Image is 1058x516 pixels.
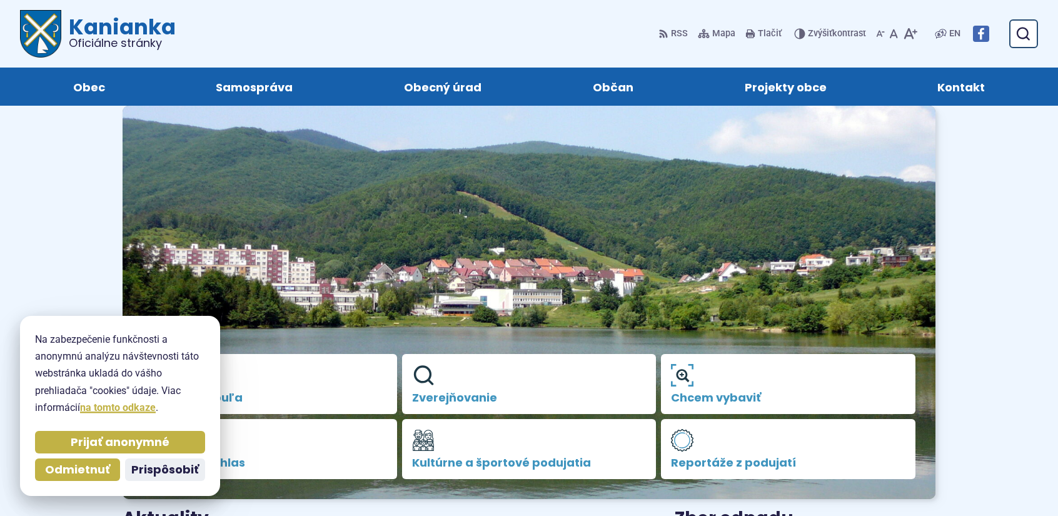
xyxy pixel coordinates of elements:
[361,68,525,106] a: Obecný úrad
[937,68,985,106] span: Kontakt
[712,26,735,41] span: Mapa
[794,21,869,47] button: Zvýšiťkontrast
[658,21,690,47] a: RSS
[131,463,199,477] span: Prispôsobiť
[973,26,989,42] img: Prejsť na Facebook stránku
[412,392,647,404] span: Zverejňovanie
[71,435,169,450] span: Prijať anonymné
[743,21,784,47] button: Tlačiť
[143,354,397,414] a: Úradná tabuľa
[402,354,657,414] a: Zverejňovanie
[702,68,870,106] a: Projekty obce
[671,392,905,404] span: Chcem vybaviť
[412,457,647,469] span: Kultúrne a športové podujatia
[153,392,387,404] span: Úradná tabuľa
[949,26,960,41] span: EN
[20,10,176,58] a: Logo Kanianka, prejsť na domovskú stránku.
[216,68,293,106] span: Samospráva
[402,419,657,479] a: Kultúrne a športové podujatia
[808,28,832,39] span: Zvýšiť
[80,402,156,413] a: na tomto odkaze
[758,29,782,39] span: Tlačiť
[69,38,176,49] span: Oficiálne stránky
[173,68,336,106] a: Samospráva
[671,26,688,41] span: RSS
[35,458,120,481] button: Odmietnuť
[671,457,905,469] span: Reportáže z podujatí
[894,68,1028,106] a: Kontakt
[20,10,61,58] img: Prejsť na domovskú stránku
[45,463,110,477] span: Odmietnuť
[745,68,827,106] span: Projekty obce
[61,16,176,49] h1: Kanianka
[593,68,633,106] span: Občan
[661,419,915,479] a: Reportáže z podujatí
[808,29,866,39] span: kontrast
[125,458,205,481] button: Prispôsobiť
[695,21,738,47] a: Mapa
[30,68,148,106] a: Obec
[35,431,205,453] button: Prijať anonymné
[35,331,205,416] p: Na zabezpečenie funkčnosti a anonymnú analýzu návštevnosti táto webstránka ukladá do vášho prehli...
[73,68,105,106] span: Obec
[143,419,397,479] a: Obecný rozhlas
[900,21,920,47] button: Zväčšiť veľkosť písma
[887,21,900,47] button: Nastaviť pôvodnú veľkosť písma
[661,354,915,414] a: Chcem vybaviť
[947,26,963,41] a: EN
[153,457,387,469] span: Obecný rozhlas
[404,68,481,106] span: Obecný úrad
[874,21,887,47] button: Zmenšiť veľkosť písma
[550,68,677,106] a: Občan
